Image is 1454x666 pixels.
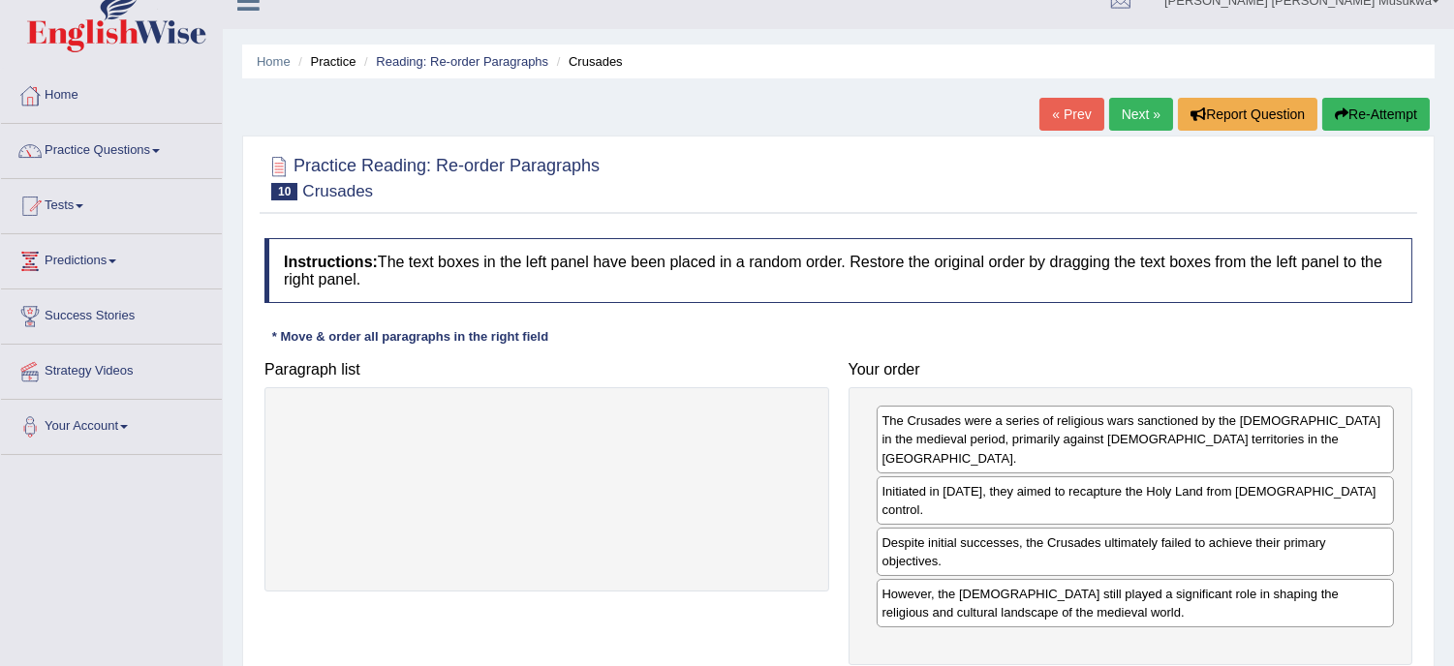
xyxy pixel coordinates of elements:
[302,182,373,200] small: Crusades
[1,400,222,448] a: Your Account
[849,361,1413,378] h4: Your order
[257,54,291,69] a: Home
[271,183,297,200] span: 10
[877,579,1395,627] div: However, the [DEMOGRAPHIC_DATA] still played a significant role in shaping the religious and cult...
[264,152,600,200] h2: Practice Reading: Re-order Paragraphs
[877,476,1395,525] div: Initiated in [DATE], they aimed to recapture the Holy Land from [DEMOGRAPHIC_DATA] control.
[264,327,556,346] div: * Move & order all paragraphs in the right field
[376,54,548,69] a: Reading: Re-order Paragraphs
[877,406,1395,472] div: The Crusades were a series of religious wars sanctioned by the [DEMOGRAPHIC_DATA] in the medieval...
[1,179,222,227] a: Tests
[1322,98,1430,131] button: Re-Attempt
[552,52,623,71] li: Crusades
[294,52,356,71] li: Practice
[1039,98,1103,131] a: « Prev
[1178,98,1317,131] button: Report Question
[264,361,829,378] h4: Paragraph list
[1,234,222,283] a: Predictions
[1,345,222,393] a: Strategy Videos
[1,289,222,338] a: Success Stories
[877,528,1395,576] div: Despite initial successes, the Crusades ultimately failed to achieve their primary objectives.
[1109,98,1173,131] a: Next »
[284,254,378,270] b: Instructions:
[1,69,222,117] a: Home
[264,238,1412,303] h4: The text boxes in the left panel have been placed in a random order. Restore the original order b...
[1,124,222,172] a: Practice Questions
